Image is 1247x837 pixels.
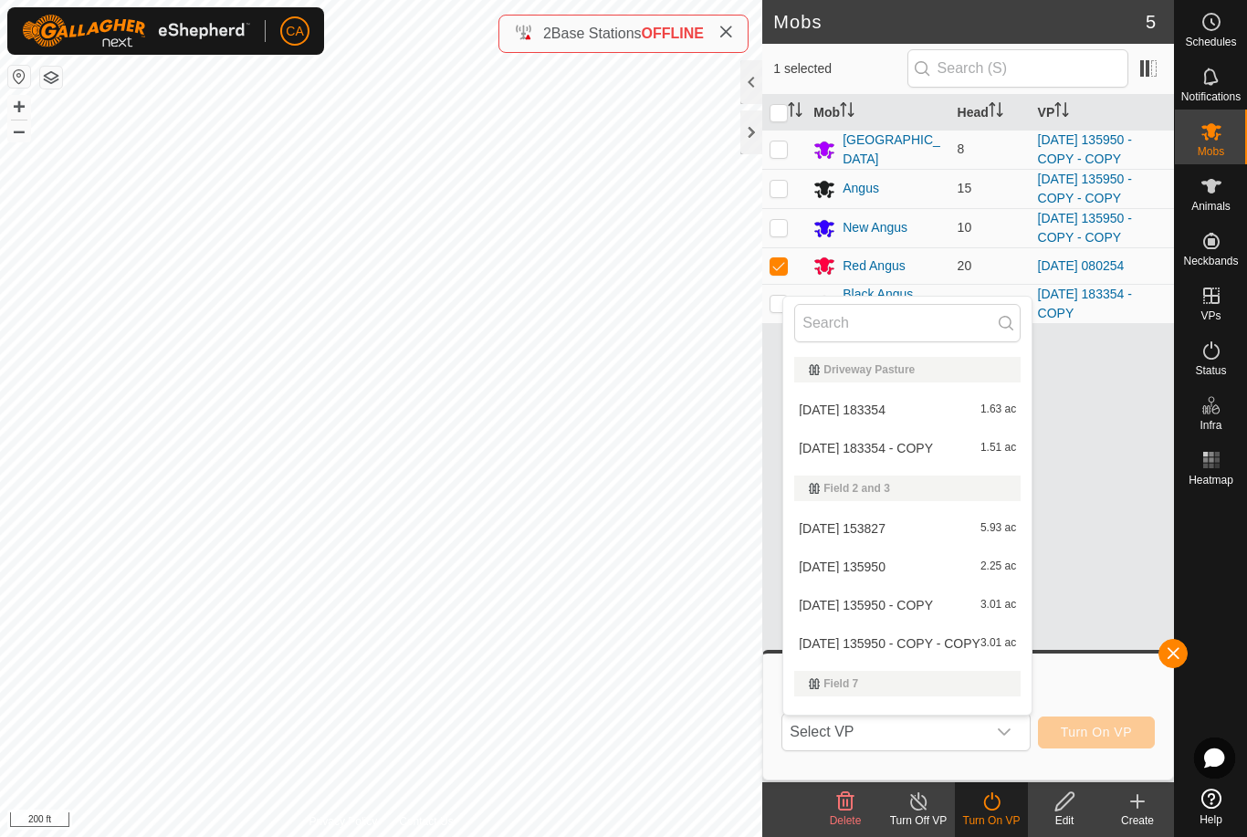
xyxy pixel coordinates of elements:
th: Mob [806,95,949,131]
div: [GEOGRAPHIC_DATA] [843,131,942,169]
div: Create [1101,812,1174,829]
li: 2025-08-10 135950 - COPY [783,587,1032,623]
li: 2025-08-10 135950 [783,549,1032,585]
a: [DATE] 183354 - COPY [1038,287,1132,320]
span: Notifications [1181,91,1241,102]
div: Black Angus Heifer [843,285,942,323]
span: [DATE] 183354 - COPY [799,442,933,455]
p-sorticon: Activate to sort [989,105,1003,120]
button: + [8,96,30,118]
button: Turn On VP [1038,717,1155,748]
button: – [8,120,30,141]
span: [DATE] 153827 [799,522,885,535]
span: OFFLINE [642,26,704,41]
ul: Option List [783,350,1032,819]
li: 2025-08-09 153827 [783,510,1032,547]
p-sorticon: Activate to sort [1054,105,1069,120]
span: 20 [958,258,972,273]
h2: Mobs [773,11,1146,33]
span: [DATE] 183354 [799,403,885,416]
span: Select VP [782,714,985,750]
li: 2025-08-10 135950 - COPY - COPY [783,625,1032,662]
span: 2 [543,26,551,41]
a: [DATE] 135950 - COPY - COPY [1038,172,1132,205]
span: [DATE] 135950 [799,560,885,573]
div: Field 2 and 3 [809,483,1006,494]
div: Turn Off VP [882,812,955,829]
a: [DATE] 135950 - COPY - COPY [1038,211,1132,245]
p-sorticon: Activate to sort [788,105,802,120]
span: 5 [1146,8,1156,36]
span: 10 [958,220,972,235]
div: Angus [843,179,879,198]
span: VPs [1200,310,1221,321]
span: 3.01 ac [980,599,1016,612]
span: Help [1200,814,1222,825]
div: Driveway Pasture [809,364,1006,375]
button: Map Layers [40,67,62,89]
span: 3.01 ac [980,637,1016,650]
a: Privacy Policy [309,813,378,830]
span: Delete [830,814,862,827]
a: Help [1175,781,1247,832]
span: Animals [1191,201,1231,212]
div: dropdown trigger [986,714,1022,750]
th: VP [1031,95,1174,131]
span: Infra [1200,420,1221,431]
button: Reset Map [8,66,30,88]
a: [DATE] 135950 - COPY - COPY [1038,132,1132,166]
span: Neckbands [1183,256,1238,267]
li: 2025-08-09 223656 [783,706,1032,742]
div: New Angus [843,218,907,237]
span: Status [1195,365,1226,376]
span: [DATE] 135950 - COPY [799,599,933,612]
span: Base Stations [551,26,642,41]
span: Turn On VP [1061,725,1132,739]
div: Red Angus [843,256,906,276]
input: Search (S) [907,49,1128,88]
span: Schedules [1185,37,1236,47]
li: 2025-08-11 183354 [783,392,1032,428]
span: Mobs [1198,146,1224,157]
span: 1.63 ac [980,403,1016,416]
span: 2.25 ac [980,560,1016,573]
a: [DATE] 080254 [1038,258,1125,273]
span: 8 [958,141,965,156]
span: 1 selected [773,59,906,78]
span: 1.51 ac [980,442,1016,455]
img: Gallagher Logo [22,15,250,47]
li: 2025-08-11 183354 - COPY [783,430,1032,466]
span: 5.93 ac [980,522,1016,535]
div: Edit [1028,812,1101,829]
th: Head [950,95,1031,131]
span: Heatmap [1189,475,1233,486]
span: CA [286,22,303,41]
div: Turn On VP [955,812,1028,829]
span: 15 [958,181,972,195]
input: Search [794,304,1021,342]
p-sorticon: Activate to sort [840,105,854,120]
a: Contact Us [399,813,453,830]
span: [DATE] 135950 - COPY - COPY [799,637,980,650]
div: Field 7 [809,678,1006,689]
